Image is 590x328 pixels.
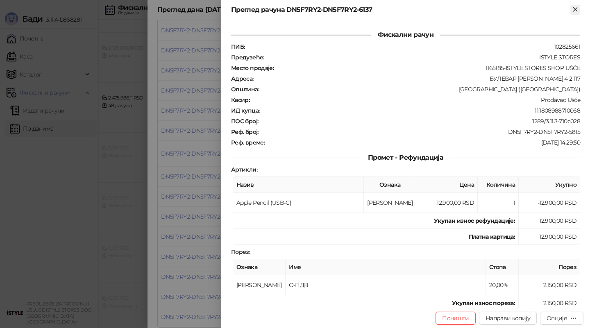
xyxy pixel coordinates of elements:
button: Направи копију [479,312,537,325]
td: 12.900,00 RSD [416,193,478,213]
div: [DATE] 14:29:50 [265,139,581,146]
div: Prodavac Ušće [250,96,581,104]
div: 102825661 [245,43,581,50]
strong: Реф. број : [231,128,259,136]
th: Назив [233,177,364,193]
div: 1289/3.11.3-710c028 [259,118,581,125]
td: 12.900,00 RSD [519,229,580,245]
td: О-ПДВ [286,275,486,295]
span: Промет - Рефундација [361,154,450,161]
td: 1 [478,193,519,213]
div: 11:1808988710068 [260,107,581,114]
th: Ознака [233,259,286,275]
th: Цена [416,177,478,193]
div: [GEOGRAPHIC_DATA] ([GEOGRAPHIC_DATA]) [260,86,581,93]
div: Преглед рачуна DN5F7RY2-DN5F7RY2-6137 [231,5,570,15]
td: -12.900,00 RSD [519,193,580,213]
strong: Општина : [231,86,259,93]
span: Фискални рачун [371,31,440,38]
strong: Касир : [231,96,250,104]
td: Apple Pencil (USB-C) [233,193,364,213]
td: [PERSON_NAME] [233,275,286,295]
th: Ознака [364,177,416,193]
td: 12.900,00 RSD [519,213,580,229]
span: Направи копију [486,314,530,322]
td: 2.150,00 RSD [519,295,580,311]
th: Порез [519,259,580,275]
strong: ПИБ : [231,43,245,50]
strong: Укупан износ рефундације : [434,217,515,224]
strong: Порез : [231,248,250,256]
strong: Место продаје : [231,64,274,72]
button: Опције [540,312,583,325]
strong: ИД купца : [231,107,259,114]
div: DN5F7RY2-DN5F7RY2-5815 [259,128,581,136]
button: Close [570,5,580,15]
td: [PERSON_NAME] [364,193,416,213]
div: ISTYLE STORES [265,54,581,61]
th: Име [286,259,486,275]
th: Укупно [519,177,580,193]
div: БУЛЕВАР [PERSON_NAME] 4 2 117 [254,75,581,82]
th: Стопа [486,259,519,275]
td: 2.150,00 RSD [519,275,580,295]
td: 20,00% [486,275,519,295]
th: Количина [478,177,519,193]
strong: Реф. време : [231,139,265,146]
strong: Адреса : [231,75,254,82]
strong: Артикли : [231,166,257,173]
strong: Предузеће : [231,54,264,61]
strong: ПОС број : [231,118,258,125]
strong: Платна картица : [469,233,515,240]
div: 1165185-ISTYLE STORES SHOP UŠĆE [275,64,581,72]
button: Поништи [436,312,476,325]
strong: Укупан износ пореза: [452,299,515,307]
div: Опције [547,314,567,322]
